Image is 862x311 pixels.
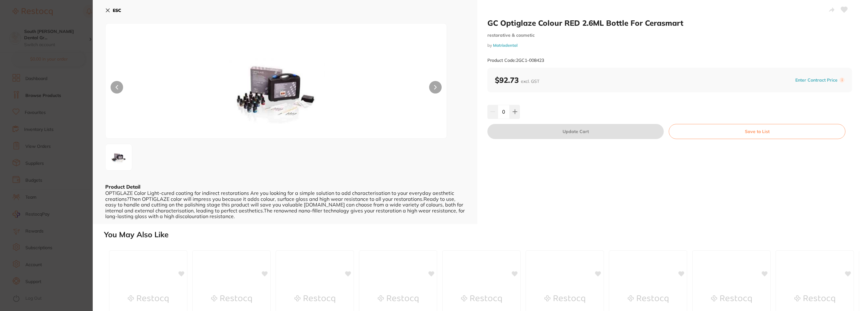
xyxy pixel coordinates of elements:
[105,184,140,190] b: Product Detail
[493,43,517,48] a: Matrixdental
[105,5,121,16] button: ESC
[839,78,844,83] label: i
[793,77,839,83] button: Enter Contract Price
[487,18,852,28] h2: GC Optiglaze Colour RED 2.6ML Bottle For Cerasmart
[669,124,845,139] button: Save to List
[487,33,852,38] small: restorative & cosmetic
[105,190,465,219] div: OPTIGLAZE Color Light-cured coating for indirect restorations Are you looking for a simple soluti...
[104,230,859,239] h2: You May Also Like
[174,39,378,138] img: LmpwZw
[107,146,130,169] img: LmpwZw
[487,43,852,48] small: by
[521,78,539,84] span: excl. GST
[487,124,664,139] button: Update Cart
[113,8,121,13] b: ESC
[495,75,539,85] b: $92.73
[487,58,544,63] small: Product Code: 2GC1-008423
